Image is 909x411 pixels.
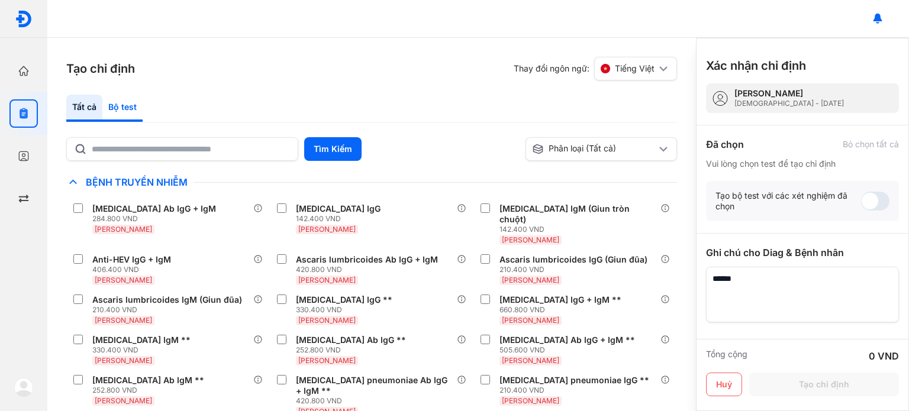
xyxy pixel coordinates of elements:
div: [MEDICAL_DATA] Ab IgG + IgM ** [499,335,635,345]
div: Ghi chú cho Diag & Bệnh nhân [706,245,899,260]
div: [MEDICAL_DATA] IgG ** [296,295,392,305]
div: Ascaris lumbricoides IgG (Giun đũa) [499,254,647,265]
div: [MEDICAL_DATA] Ab IgG ** [296,335,406,345]
h3: Tạo chỉ định [66,60,135,77]
div: [PERSON_NAME] [734,88,844,99]
div: [MEDICAL_DATA] IgM ** [92,335,191,345]
span: Tiếng Việt [615,63,655,74]
div: Ascaris lumbricoides IgM (Giun đũa) [92,295,242,305]
h3: Xác nhận chỉ định [706,57,806,74]
div: Bỏ chọn tất cả [843,139,899,150]
div: Tất cả [66,95,102,122]
div: Phân loại (Tất cả) [532,143,656,155]
span: [PERSON_NAME] [298,276,356,284]
div: 660.800 VND [499,305,626,315]
div: Thay đổi ngôn ngữ: [514,57,677,80]
div: Tạo bộ test với các xét nghiệm đã chọn [715,190,861,212]
div: [DEMOGRAPHIC_DATA] - [DATE] [734,99,844,108]
div: Vui lòng chọn test để tạo chỉ định [706,158,899,169]
div: 284.800 VND [92,214,221,224]
div: 210.400 VND [92,305,247,315]
div: Tổng cộng [706,349,747,363]
div: 252.800 VND [92,386,209,395]
div: 420.800 VND [296,396,457,406]
button: Tạo chỉ định [749,373,899,396]
span: [PERSON_NAME] [502,235,559,244]
span: [PERSON_NAME] [95,276,152,284]
div: 330.400 VND [92,345,195,355]
img: logo [14,378,33,397]
span: [PERSON_NAME] [95,356,152,365]
div: [MEDICAL_DATA] Ab IgM ** [92,375,204,386]
img: logo [15,10,33,28]
div: 420.800 VND [296,265,443,274]
div: [MEDICAL_DATA] IgG + IgM ** [499,295,621,305]
span: [PERSON_NAME] [298,356,356,365]
span: [PERSON_NAME] [95,225,152,234]
span: [PERSON_NAME] [95,316,152,325]
div: 406.400 VND [92,265,176,274]
div: 210.400 VND [499,265,652,274]
div: [MEDICAL_DATA] pneumoniae IgG ** [499,375,649,386]
span: [PERSON_NAME] [502,316,559,325]
span: [PERSON_NAME] [502,276,559,284]
div: 505.600 VND [499,345,640,355]
span: [PERSON_NAME] [95,396,152,405]
span: [PERSON_NAME] [298,225,356,234]
div: 252.800 VND [296,345,411,355]
span: [PERSON_NAME] [298,316,356,325]
button: Huỷ [706,373,742,396]
div: Anti-HEV IgG + IgM [92,254,171,265]
div: [MEDICAL_DATA] IgM (Giun tròn chuột) [499,203,656,225]
div: 0 VND [869,349,899,363]
div: [MEDICAL_DATA] IgG [296,203,381,214]
span: [PERSON_NAME] [502,356,559,365]
div: 142.400 VND [499,225,660,234]
span: [PERSON_NAME] [502,396,559,405]
div: 210.400 VND [499,386,654,395]
div: [MEDICAL_DATA] Ab IgG + IgM [92,203,216,214]
div: [MEDICAL_DATA] pneumoniae Ab IgG + IgM ** [296,375,452,396]
span: Bệnh Truyền Nhiễm [80,176,194,188]
div: Bộ test [102,95,143,122]
button: Tìm Kiếm [304,137,362,161]
div: Ascaris lumbricoides Ab IgG + IgM [296,254,438,265]
div: 142.400 VND [296,214,385,224]
div: 330.400 VND [296,305,397,315]
div: Đã chọn [706,137,744,151]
